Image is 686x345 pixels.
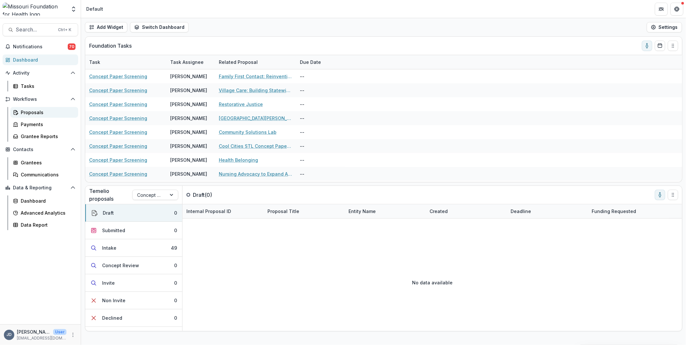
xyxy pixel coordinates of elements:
div: Created [426,208,452,215]
div: 0 [174,209,177,216]
a: Concept Paper Screening [89,87,147,94]
div: Non Invite [102,297,125,304]
div: Internal Proposal ID [183,204,264,218]
a: Communications [10,169,78,180]
button: Intake49 [85,239,182,257]
button: Settings [647,22,682,32]
button: Open Contacts [3,144,78,155]
a: Cool Cities STL Concept Paper 2025 [219,143,292,149]
div: Draft [103,209,114,216]
div: [PERSON_NAME] [170,129,207,136]
div: [PERSON_NAME] [170,101,207,108]
button: Drag [668,190,678,200]
a: Concept Paper Screening [89,115,147,122]
div: Declined [102,315,122,321]
p: User [53,329,66,335]
div: Task [85,59,104,65]
div: -- [296,181,345,195]
a: Grantee Reports [10,131,78,142]
div: Proposal Title [264,204,345,218]
div: Invite [102,280,115,286]
div: Entity Name [345,204,426,218]
p: [EMAIL_ADDRESS][DOMAIN_NAME] [17,335,66,341]
div: Created [426,204,507,218]
span: Contacts [13,147,68,152]
button: Declined0 [85,309,182,327]
button: Switch Dashboard [130,22,189,32]
button: Invite0 [85,274,182,292]
button: Notifications70 [3,42,78,52]
div: Default [86,6,103,12]
button: toggle-assigned-to-me [655,190,665,200]
div: 0 [174,280,177,286]
a: Data Report [10,220,78,230]
button: Partners [655,3,668,16]
div: Intake [102,244,116,251]
div: [PERSON_NAME] [170,115,207,122]
div: -- [296,167,345,181]
div: Related Proposal [215,59,262,65]
a: Concept Paper Screening [89,143,147,149]
a: Family First Contact: Reinventing Outreach for Whole-Person Care [219,73,292,80]
div: Task [85,55,166,69]
div: Funding Requested [588,204,669,218]
a: Village Care: Building Statewide Infrastructure to Address [US_STATE]'s Loneliness Epidemic Throu... [219,87,292,94]
div: Task Assignee [166,59,207,65]
div: Deadline [507,204,588,218]
button: Draft0 [85,204,182,222]
a: Health Belonging [219,157,258,163]
div: [PERSON_NAME] [170,157,207,163]
p: [PERSON_NAME] [17,328,51,335]
button: Open Data & Reporting [3,183,78,193]
a: Concept Paper Screening [89,101,147,108]
div: Entity Name [345,208,380,215]
button: Submitted0 [85,222,182,239]
span: Notifications [13,44,68,50]
div: Communications [21,171,73,178]
div: 0 [174,315,177,321]
a: Grantees [10,157,78,168]
nav: breadcrumb [84,4,106,14]
div: -- [296,97,345,111]
div: 0 [174,297,177,304]
button: toggle-assigned-to-me [642,41,652,51]
a: Tasks [10,81,78,91]
div: Advanced Analytics [21,209,73,216]
a: Community Solutions Lab [219,129,277,136]
a: [GEOGRAPHIC_DATA][PERSON_NAME] Initiative [219,115,292,122]
button: Concept Review0 [85,257,182,274]
p: Temelio proposals [89,187,132,203]
a: Proposals [10,107,78,118]
span: Search... [16,27,54,33]
div: Due Date [296,55,345,69]
div: -- [296,69,345,83]
button: Get Help [670,3,683,16]
button: Open entity switcher [69,3,78,16]
p: No data available [412,279,453,286]
div: Related Proposal [215,55,296,69]
p: Foundation Tasks [89,42,132,50]
div: Deadline [507,208,535,215]
button: More [69,331,77,339]
div: -- [296,111,345,125]
div: Funding Requested [588,208,640,215]
p: Draft ( 0 ) [193,191,242,199]
a: Nursing Advocacy to Expand Access to Care Through Full Utilization of Advanced Practice Registere... [219,171,292,177]
div: -- [296,83,345,97]
a: Concept Paper Screening [89,171,147,177]
a: Concept Paper Screening [89,157,147,163]
a: Payments [10,119,78,130]
div: 49 [171,244,177,251]
button: Add Widget [85,22,127,32]
a: Concept Paper Screening [89,129,147,136]
a: Advanced Analytics [10,208,78,218]
button: Search... [3,23,78,36]
div: Proposal Title [264,208,303,215]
